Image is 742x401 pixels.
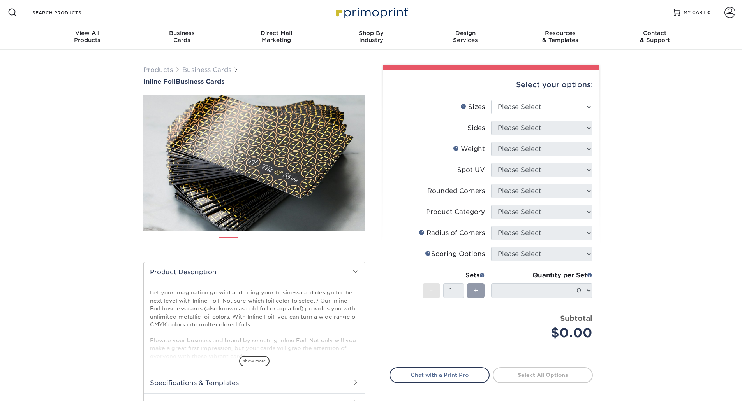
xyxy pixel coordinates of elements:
[460,102,485,112] div: Sizes
[513,25,608,50] a: Resources& Templates
[324,30,418,37] span: Shop By
[425,249,485,259] div: Scoring Options
[418,25,513,50] a: DesignServices
[427,186,485,196] div: Rounded Corners
[513,30,608,37] span: Resources
[32,8,108,17] input: SEARCH PRODUCTS.....
[419,228,485,238] div: Radius of Corners
[143,66,173,74] a: Products
[418,30,513,44] div: Services
[271,234,290,253] img: Business Cards 03
[143,78,365,85] h1: Business Cards
[684,9,706,16] span: MY CART
[144,262,365,282] h2: Product Description
[423,271,485,280] div: Sets
[144,373,365,393] h2: Specifications & Templates
[390,367,490,383] a: Chat with a Print Pro
[134,30,229,44] div: Cards
[457,165,485,175] div: Spot UV
[608,30,702,44] div: & Support
[219,234,238,254] img: Business Cards 01
[467,123,485,133] div: Sides
[513,30,608,44] div: & Templates
[245,234,264,253] img: Business Cards 02
[453,144,485,154] div: Weight
[560,314,592,322] strong: Subtotal
[324,30,418,44] div: Industry
[491,271,592,280] div: Quantity per Set
[229,30,324,37] span: Direct Mail
[40,30,135,37] span: View All
[229,25,324,50] a: Direct MailMarketing
[473,285,478,296] span: +
[430,285,433,296] span: -
[143,78,176,85] span: Inline Foil
[426,207,485,217] div: Product Category
[134,30,229,37] span: Business
[608,30,702,37] span: Contact
[608,25,702,50] a: Contact& Support
[40,25,135,50] a: View AllProducts
[229,30,324,44] div: Marketing
[134,25,229,50] a: BusinessCards
[40,30,135,44] div: Products
[239,356,270,366] span: show more
[143,78,365,85] a: Inline FoilBusiness Cards
[493,367,593,383] a: Select All Options
[332,4,410,21] img: Primoprint
[707,10,711,15] span: 0
[182,66,231,74] a: Business Cards
[143,52,365,273] img: Inline Foil 01
[324,25,418,50] a: Shop ByIndustry
[418,30,513,37] span: Design
[390,70,593,100] div: Select your options:
[497,324,592,342] div: $0.00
